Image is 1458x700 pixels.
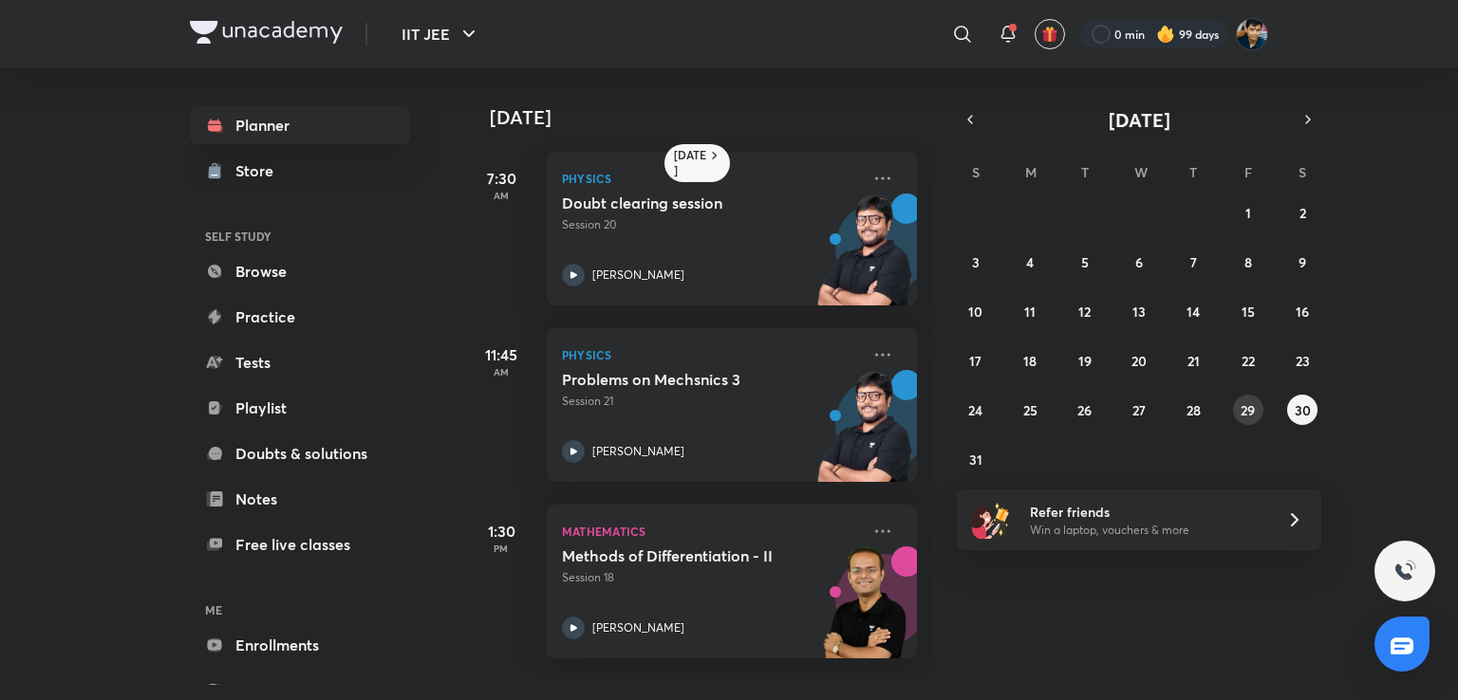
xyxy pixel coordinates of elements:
abbr: Thursday [1189,163,1197,181]
button: August 30, 2025 [1287,395,1318,425]
abbr: August 10, 2025 [968,303,982,321]
button: August 2, 2025 [1287,197,1318,228]
abbr: August 29, 2025 [1241,401,1255,419]
img: SHREYANSH GUPTA [1236,18,1268,50]
button: August 21, 2025 [1178,345,1208,376]
a: Store [190,152,410,190]
button: August 23, 2025 [1287,345,1318,376]
abbr: August 2, 2025 [1299,204,1306,222]
h5: Methods of Differentiation - II [562,546,798,565]
button: August 1, 2025 [1233,197,1263,228]
img: ttu [1393,560,1416,582]
h5: Doubt clearing session [562,193,798,212]
a: Tests [190,343,410,381]
button: August 13, 2025 [1124,296,1154,326]
button: August 5, 2025 [1070,247,1100,277]
h4: [DATE] [490,106,936,129]
h6: [DATE] [674,148,707,178]
button: August 19, 2025 [1070,345,1100,376]
a: Browse [190,252,410,290]
h5: 11:45 [463,343,539,366]
h5: Problems on Mechsnics 3 [562,370,798,389]
p: Session 20 [562,216,860,233]
div: Store [235,159,285,182]
abbr: August 17, 2025 [969,352,981,370]
button: August 28, 2025 [1178,395,1208,425]
h6: SELF STUDY [190,220,410,252]
button: August 14, 2025 [1178,296,1208,326]
abbr: August 11, 2025 [1024,303,1036,321]
button: [DATE] [983,106,1295,133]
p: Win a laptop, vouchers & more [1030,522,1263,539]
img: unacademy [813,193,917,324]
abbr: August 15, 2025 [1242,303,1255,321]
abbr: August 23, 2025 [1296,352,1310,370]
button: August 17, 2025 [961,345,991,376]
img: unacademy [813,370,917,501]
h5: 7:30 [463,167,539,190]
abbr: Saturday [1299,163,1306,181]
p: [PERSON_NAME] [592,443,684,460]
abbr: August 12, 2025 [1078,303,1091,321]
button: August 31, 2025 [961,444,991,474]
abbr: August 9, 2025 [1299,253,1306,271]
button: August 11, 2025 [1015,296,1045,326]
p: [PERSON_NAME] [592,267,684,284]
img: referral [972,501,1010,539]
abbr: August 1, 2025 [1245,204,1251,222]
img: unacademy [813,546,917,677]
abbr: August 30, 2025 [1295,401,1311,419]
abbr: Friday [1244,163,1252,181]
abbr: August 18, 2025 [1023,352,1037,370]
abbr: August 21, 2025 [1187,352,1200,370]
abbr: August 14, 2025 [1187,303,1200,321]
button: August 16, 2025 [1287,296,1318,326]
abbr: August 8, 2025 [1244,253,1252,271]
button: August 24, 2025 [961,395,991,425]
h6: ME [190,594,410,626]
abbr: August 22, 2025 [1242,352,1255,370]
abbr: August 13, 2025 [1132,303,1146,321]
button: August 7, 2025 [1178,247,1208,277]
abbr: Tuesday [1081,163,1089,181]
abbr: August 25, 2025 [1023,401,1037,419]
abbr: August 5, 2025 [1081,253,1089,271]
a: Enrollments [190,626,410,664]
abbr: August 4, 2025 [1026,253,1034,271]
abbr: August 28, 2025 [1187,401,1201,419]
img: avatar [1041,26,1058,43]
abbr: August 26, 2025 [1077,401,1092,419]
button: August 27, 2025 [1124,395,1154,425]
img: Company Logo [190,21,343,44]
a: Doubts & solutions [190,434,410,472]
a: Free live classes [190,525,410,563]
button: August 8, 2025 [1233,247,1263,277]
button: August 10, 2025 [961,296,991,326]
h5: 1:30 [463,520,539,543]
p: AM [463,366,539,378]
abbr: August 3, 2025 [972,253,980,271]
abbr: August 6, 2025 [1135,253,1143,271]
p: Physics [562,343,860,366]
a: Notes [190,480,410,518]
p: AM [463,190,539,201]
abbr: August 7, 2025 [1190,253,1197,271]
button: August 3, 2025 [961,247,991,277]
abbr: August 31, 2025 [969,451,982,469]
p: Mathematics [562,520,860,543]
h6: Refer friends [1030,502,1263,522]
button: August 26, 2025 [1070,395,1100,425]
span: [DATE] [1109,107,1170,133]
button: August 18, 2025 [1015,345,1045,376]
a: Playlist [190,389,410,427]
abbr: August 19, 2025 [1078,352,1092,370]
p: PM [463,543,539,554]
abbr: August 16, 2025 [1296,303,1309,321]
abbr: August 24, 2025 [968,401,982,419]
abbr: Wednesday [1134,163,1148,181]
p: Session 21 [562,393,860,410]
button: avatar [1035,19,1065,49]
button: August 29, 2025 [1233,395,1263,425]
button: August 12, 2025 [1070,296,1100,326]
button: August 6, 2025 [1124,247,1154,277]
